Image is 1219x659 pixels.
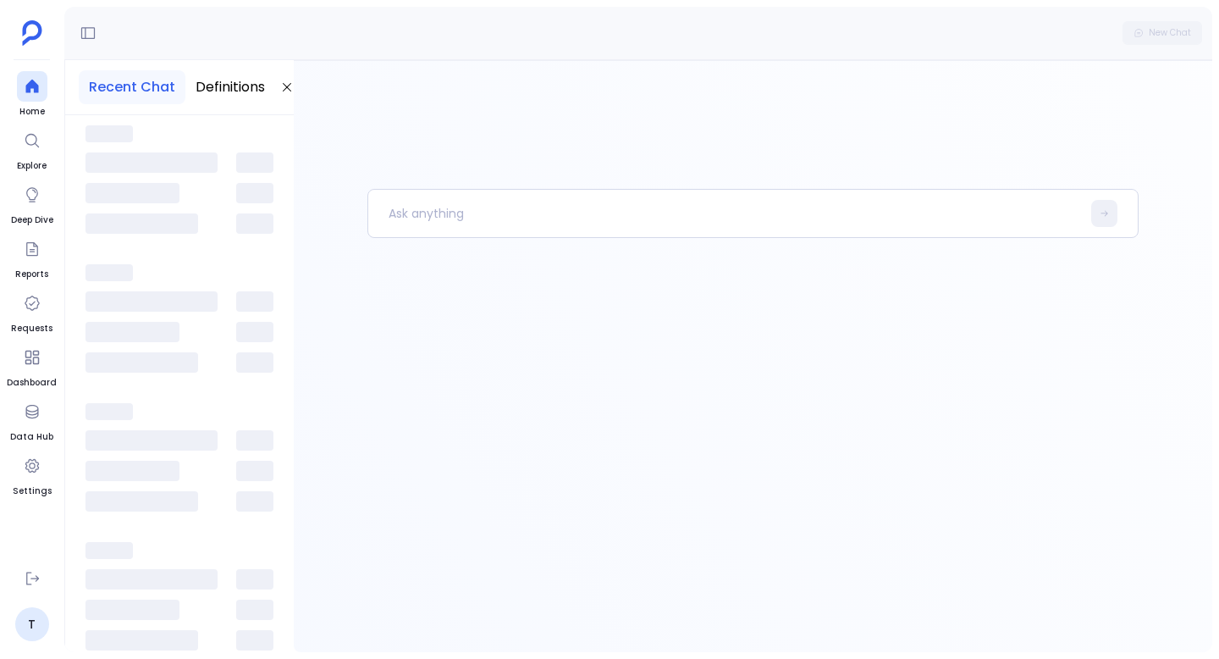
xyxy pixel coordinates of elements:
[11,180,53,227] a: Deep Dive
[17,71,47,119] a: Home
[11,322,52,335] span: Requests
[11,288,52,335] a: Requests
[13,485,52,498] span: Settings
[17,159,47,173] span: Explore
[10,396,53,444] a: Data Hub
[10,430,53,444] span: Data Hub
[7,376,57,390] span: Dashboard
[185,70,275,104] button: Definitions
[22,20,42,46] img: petavue logo
[17,125,47,173] a: Explore
[7,342,57,390] a: Dashboard
[11,213,53,227] span: Deep Dive
[17,105,47,119] span: Home
[15,234,48,281] a: Reports
[13,451,52,498] a: Settings
[79,70,185,104] button: Recent Chat
[15,268,48,281] span: Reports
[15,607,49,641] a: T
